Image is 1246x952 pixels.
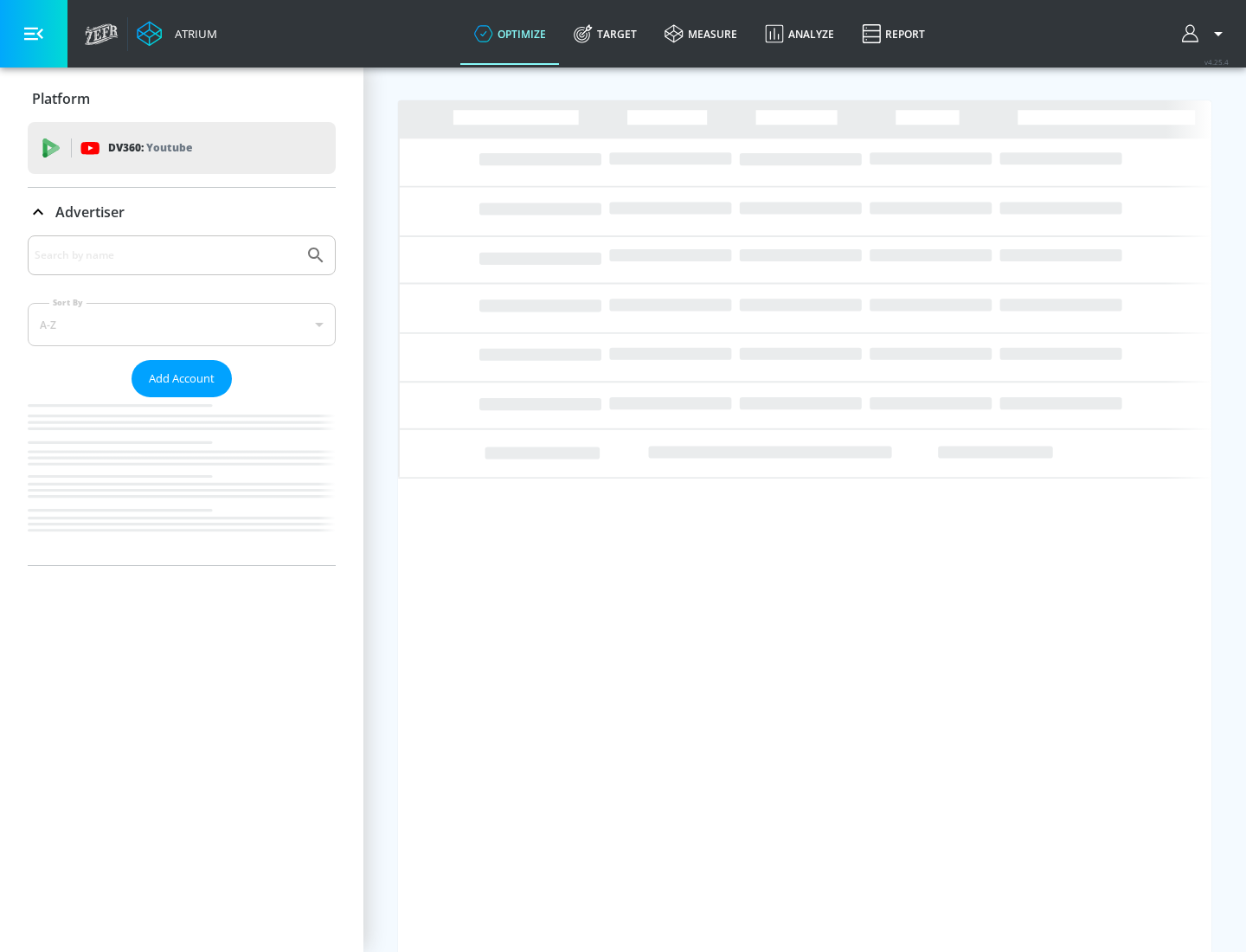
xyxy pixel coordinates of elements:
[49,297,87,308] label: Sort By
[35,244,297,267] input: Search by name
[28,235,336,565] div: Advertiser
[32,89,90,108] p: Platform
[28,188,336,236] div: Advertiser
[28,397,336,565] nav: list of Advertiser
[55,203,125,222] p: Advertiser
[848,3,939,65] a: Report
[137,21,217,47] a: Atrium
[168,26,217,42] div: Atrium
[132,360,232,397] button: Add Account
[28,122,336,174] div: DV360: Youtube
[1204,57,1229,67] span: v 4.25.4
[28,74,336,123] div: Platform
[146,138,192,157] p: Youtube
[560,3,651,65] a: Target
[28,303,336,346] div: A-Z
[751,3,848,65] a: Analyze
[460,3,560,65] a: optimize
[149,369,215,389] span: Add Account
[651,3,751,65] a: measure
[108,138,192,158] p: DV360:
